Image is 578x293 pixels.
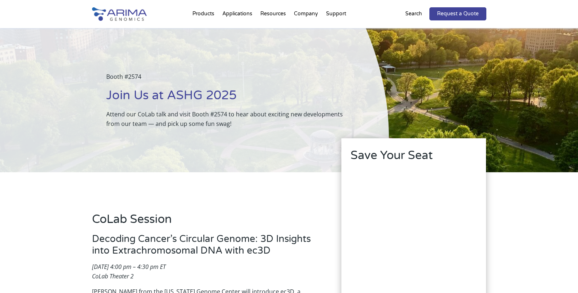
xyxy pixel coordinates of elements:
[92,7,147,21] img: Arima-Genomics-logo
[92,211,320,233] h2: CoLab Session
[92,272,134,280] em: CoLab Theater 2
[106,72,352,87] p: Booth #2574
[351,147,477,169] h2: Save Your Seat
[405,9,422,19] p: Search
[106,87,352,109] h1: Join Us at ASHG 2025
[106,109,352,128] p: Attend our CoLab talk and visit Booth #2574 to hear about exciting new developments from our team...
[92,263,166,271] em: [DATE] 4:00 pm – 4:30 pm ET
[429,7,486,20] a: Request a Quote
[92,233,320,262] h3: Decoding Cancer’s Circular Genome: 3D Insights into Extrachromosomal DNA with ec3D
